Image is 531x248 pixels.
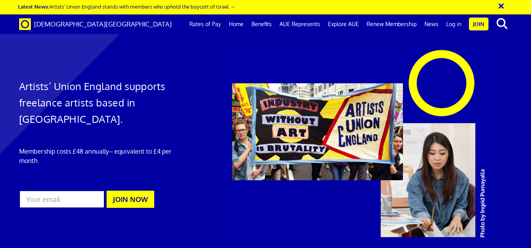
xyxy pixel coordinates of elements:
[442,14,465,34] a: Log in
[363,14,421,34] a: Renew Membership
[34,20,172,28] span: [DEMOGRAPHIC_DATA][GEOGRAPHIC_DATA]
[276,14,324,34] a: AUE Represents
[18,3,235,10] a: Latest News:Artists’ Union England stands with members who uphold the boycott of Israel →
[490,16,514,32] button: search
[248,14,276,34] a: Benefits
[13,14,178,34] a: Brand [DEMOGRAPHIC_DATA][GEOGRAPHIC_DATA]
[19,78,176,127] h1: Artists’ Union England supports freelance artists based in [GEOGRAPHIC_DATA].
[324,14,363,34] a: Explore AUE
[185,14,225,34] a: Rates of Pay
[225,14,248,34] a: Home
[19,190,105,208] input: Your email
[421,14,442,34] a: News
[469,18,488,30] a: Join
[107,191,154,208] button: JOIN NOW
[19,147,176,165] p: Membership costs £48 annually – equivalent to £4 per month.
[18,3,49,10] strong: Latest News:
